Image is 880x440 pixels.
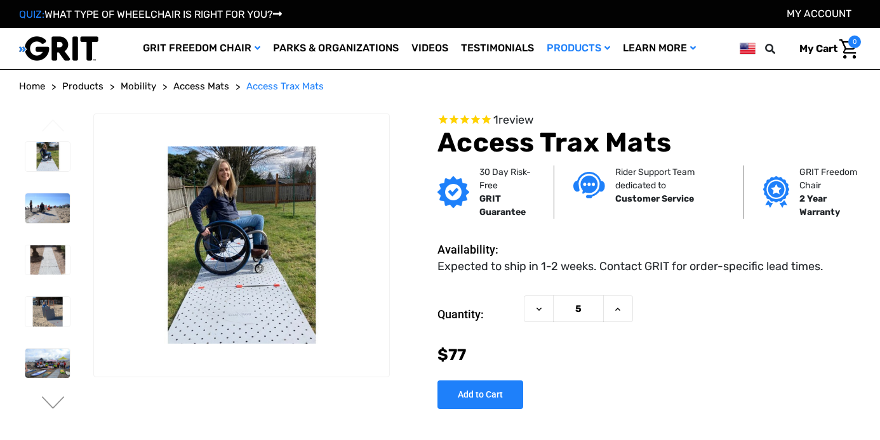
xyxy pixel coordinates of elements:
img: GRIT Guarantee [437,176,469,208]
span: Access Trax Mats [246,81,324,92]
a: QUIZ:WHAT TYPE OF WHEELCHAIR IS RIGHT FOR YOU? [19,8,282,20]
img: us.png [740,41,756,56]
a: Cart with 0 items [790,36,861,62]
a: Learn More [617,28,702,69]
p: Rider Support Team dedicated to [615,165,724,192]
img: GRIT All-Terrain Wheelchair and Mobility Equipment [19,36,98,61]
span: Access Mats [173,81,229,92]
a: Videos [405,28,455,69]
span: My Cart [799,42,837,55]
input: Search [771,36,790,62]
img: Access Trax Mats [25,349,70,378]
span: Mobility [121,81,156,92]
nav: Breadcrumb [19,79,861,94]
button: Go to slide 6 of 6 [40,119,67,134]
strong: 2 Year Warranty [799,193,840,217]
span: Products [62,81,103,92]
h1: Access Trax Mats [437,127,861,159]
a: Account [787,8,851,20]
span: review [498,113,533,127]
a: Access Mats [173,79,229,94]
img: Customer service [573,172,605,198]
a: Access Trax Mats [246,79,324,94]
span: 1 reviews [493,113,533,127]
img: Access Trax Mats [25,245,70,275]
p: GRIT Freedom Chair [799,165,865,192]
img: Access Trax Mats [25,193,70,223]
img: Access Trax Mats [25,297,70,327]
span: QUIZ: [19,8,44,20]
img: Access Trax Mats [94,146,389,343]
img: Cart [839,39,858,59]
a: Home [19,79,45,94]
img: Grit freedom [763,176,789,208]
dt: Availability: [437,241,517,258]
strong: GRIT Guarantee [479,193,526,217]
strong: Customer Service [615,193,694,204]
a: Products [62,79,103,94]
a: Products [540,28,617,69]
p: 30 Day Risk-Free [479,165,535,192]
a: GRIT Freedom Chair [137,28,267,69]
label: Quantity: [437,295,517,333]
span: $77 [437,346,466,364]
a: Mobility [121,79,156,94]
span: 0 [848,36,861,48]
button: Go to slide 2 of 6 [40,396,67,411]
a: Testimonials [455,28,540,69]
span: Home [19,81,45,92]
dd: Expected to ship in 1-2 weeks. Contact GRIT for order-specific lead times. [437,258,823,275]
span: Rated 5.0 out of 5 stars 1 reviews [437,113,861,127]
img: Access Trax Mats [25,142,70,172]
a: Parks & Organizations [267,28,405,69]
input: Add to Cart [437,380,523,409]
